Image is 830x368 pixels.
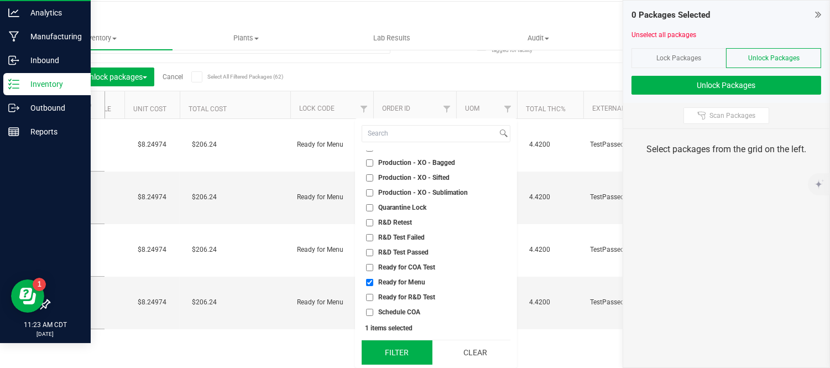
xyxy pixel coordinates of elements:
a: Inventory Counts [612,27,758,50]
span: $206.24 [186,294,222,310]
a: Total Cost [189,105,227,113]
span: Quarantine Lock [378,204,426,211]
input: R&D Test Failed [366,234,373,241]
span: Production - XO - Bagged [378,159,455,166]
td: $8.24974 [124,172,180,224]
span: Ready for R&D Test [378,294,435,300]
a: Order Id [382,105,410,112]
span: 4.4200 [524,189,556,205]
span: Select All Filtered Packages (62) [207,74,263,80]
span: Unlock Packages [748,54,800,62]
button: Scan Packages [683,107,769,124]
button: Lock/Unlock packages [58,68,154,86]
input: Schedule COA [366,309,373,316]
a: Lock Code [299,105,335,112]
span: Ready for Menu [297,245,367,255]
div: 1 items selected [365,324,507,332]
input: Production - XO - Sublimation [366,189,373,196]
span: Lock Packages [656,54,701,62]
iframe: Resource center [11,279,44,313]
a: Cancel [163,73,183,81]
a: Unit Cost [133,105,166,113]
span: Production - XO - Sublimation [378,189,468,196]
span: TestPassed [590,139,687,150]
button: Clear [440,340,511,365]
input: Ready for COA Test [366,264,373,271]
td: $8.24974 [124,119,180,172]
a: Inventory [27,27,173,50]
span: $206.24 [186,242,222,258]
div: Select packages from the grid on the left. [637,143,816,156]
button: Filter [362,340,432,365]
span: Ready for Menu [378,279,425,286]
input: Production - XO - Bagged [366,159,373,167]
input: Production - XO - Sifted [366,174,373,182]
span: TestPassed [590,245,687,255]
iframe: Resource center unread badge [33,278,46,291]
p: Outbound [19,101,86,115]
p: Manufacturing [19,30,86,43]
input: R&D Retest [366,219,373,226]
a: Plants [173,27,319,50]
span: 4.4200 [524,242,556,258]
span: 4.4200 [524,137,556,153]
button: Unlock Packages [631,76,821,95]
td: $8.24974 [124,224,180,277]
a: Filter [499,100,517,118]
p: Reports [19,125,86,138]
span: Ready for Menu [297,192,367,203]
p: Inventory [19,77,86,91]
a: UOM [465,105,479,112]
a: Filter [355,100,373,118]
a: Audit [465,27,611,50]
span: Production - Save for FECO [378,144,460,151]
span: 4.4200 [524,294,556,310]
inline-svg: Reports [8,126,19,137]
inline-svg: Outbound [8,102,19,113]
a: Total THC% [526,105,566,113]
p: 11:23 AM CDT [5,320,86,330]
span: Ready for COA Test [378,264,435,271]
input: Ready for Menu [366,279,373,286]
a: Filter [438,100,456,118]
input: Ready for R&D Test [366,294,373,301]
input: Quarantine Lock [366,204,373,211]
span: R&D Test Failed [378,234,425,241]
a: External Lab Test Result [592,105,679,112]
p: Inbound [19,54,86,67]
span: TestPassed [590,297,687,308]
td: $8.24974 [124,277,180,329]
span: Ready for Menu [297,297,367,308]
span: Plants [173,33,318,43]
span: R&D Retest [378,219,412,226]
inline-svg: Analytics [8,7,19,18]
a: Unselect all packages [631,31,696,39]
p: Analytics [19,6,86,19]
inline-svg: Inbound [8,55,19,66]
a: Lab Results [319,27,465,50]
input: Search [362,126,497,142]
p: [DATE] [5,330,86,338]
inline-svg: Inventory [8,79,19,90]
input: R&D Test Passed [366,249,373,256]
span: Ready for Menu [297,139,367,150]
span: TestPassed [590,192,687,203]
span: Lock/Unlock packages [65,72,147,81]
span: R&D Test Passed [378,249,429,256]
span: Inventory [27,33,173,43]
span: Scan Packages [709,111,755,120]
span: Audit [466,33,610,43]
inline-svg: Manufacturing [8,31,19,42]
span: 0 Packages Selected [631,10,710,20]
span: $206.24 [186,189,222,205]
span: Schedule COA [378,309,420,315]
span: Lab Results [359,33,426,43]
span: $206.24 [186,137,222,153]
span: Production - XO - Sifted [378,174,450,181]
